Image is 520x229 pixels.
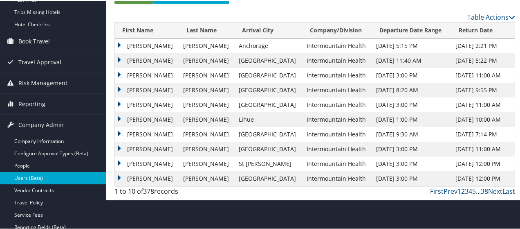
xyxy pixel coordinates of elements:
td: [GEOGRAPHIC_DATA] [235,141,302,156]
td: Intermountain Health [303,111,372,126]
td: [PERSON_NAME] [115,126,179,141]
span: Company Admin [18,114,64,134]
td: [PERSON_NAME] [115,111,179,126]
td: [PERSON_NAME] [115,170,179,185]
th: Arrival City: activate to sort column ascending [235,22,302,38]
span: Risk Management [18,72,67,93]
td: Lihue [235,111,302,126]
td: [DATE] 3:00 PM [372,141,451,156]
td: [DATE] 8:20 AM [372,82,451,97]
td: [DATE] 5:15 PM [372,38,451,52]
td: [PERSON_NAME] [179,141,235,156]
td: [GEOGRAPHIC_DATA] [235,52,302,67]
td: [PERSON_NAME] [115,38,179,52]
td: [PERSON_NAME] [179,97,235,111]
div: 1 to 10 of records [114,186,206,200]
td: [DATE] 11:00 AM [451,67,515,82]
td: [PERSON_NAME] [179,156,235,170]
td: [DATE] 7:14 PM [451,126,515,141]
a: 2 [461,186,465,195]
span: Travel Approval [18,51,61,72]
td: [PERSON_NAME] [115,141,179,156]
td: [PERSON_NAME] [179,126,235,141]
a: Prev [444,186,457,195]
th: First Name: activate to sort column ascending [115,22,179,38]
td: [PERSON_NAME] [179,67,235,82]
td: Intermountain Health [303,126,372,141]
td: Intermountain Health [303,67,372,82]
td: [PERSON_NAME] [115,67,179,82]
td: Intermountain Health [303,97,372,111]
td: [DATE] 9:30 AM [372,126,451,141]
a: 3 [465,186,468,195]
td: [PERSON_NAME] [179,170,235,185]
td: Intermountain Health [303,156,372,170]
span: Reporting [18,93,45,113]
td: [PERSON_NAME] [179,82,235,97]
span: 378 [143,186,154,195]
td: [DATE] 3:00 PM [372,156,451,170]
a: Last [502,186,515,195]
td: Intermountain Health [303,52,372,67]
td: Anchorage [235,38,302,52]
td: [DATE] 11:40 AM [372,52,451,67]
td: [DATE] 3:00 PM [372,67,451,82]
a: 4 [468,186,472,195]
td: [DATE] 1:00 PM [372,111,451,126]
td: [DATE] 5:22 PM [451,52,515,67]
td: Intermountain Health [303,82,372,97]
td: [DATE] 9:55 PM [451,82,515,97]
td: [DATE] 2:21 PM [451,38,515,52]
td: [DATE] 3:00 PM [372,170,451,185]
td: [GEOGRAPHIC_DATA] [235,82,302,97]
td: Intermountain Health [303,141,372,156]
td: [GEOGRAPHIC_DATA] [235,67,302,82]
a: First [430,186,444,195]
td: [DATE] 11:00 AM [451,141,515,156]
a: Table Actions [467,12,515,21]
span: Book Travel [18,30,50,51]
td: [DATE] 11:00 AM [451,97,515,111]
td: Intermountain Health [303,38,372,52]
td: [PERSON_NAME] [115,82,179,97]
td: [GEOGRAPHIC_DATA] [235,126,302,141]
td: Intermountain Health [303,170,372,185]
td: [PERSON_NAME] [115,52,179,67]
th: Return Date: activate to sort column ascending [451,22,515,38]
td: [PERSON_NAME] [179,111,235,126]
td: [GEOGRAPHIC_DATA] [235,170,302,185]
a: Next [488,186,502,195]
td: [DATE] 3:00 PM [372,97,451,111]
td: [PERSON_NAME] [179,38,235,52]
td: [PERSON_NAME] [115,97,179,111]
th: Company/Division [303,22,372,38]
td: [PERSON_NAME] [179,52,235,67]
th: Last Name: activate to sort column ascending [179,22,235,38]
th: Departure Date Range: activate to sort column ascending [372,22,451,38]
a: 5 [472,186,476,195]
a: 38 [481,186,488,195]
td: [DATE] 10:00 AM [451,111,515,126]
span: … [476,186,481,195]
td: St [PERSON_NAME] [235,156,302,170]
td: [DATE] 12:00 PM [451,156,515,170]
td: [DATE] 12:00 PM [451,170,515,185]
td: [GEOGRAPHIC_DATA] [235,97,302,111]
a: 1 [457,186,461,195]
td: [PERSON_NAME] [115,156,179,170]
